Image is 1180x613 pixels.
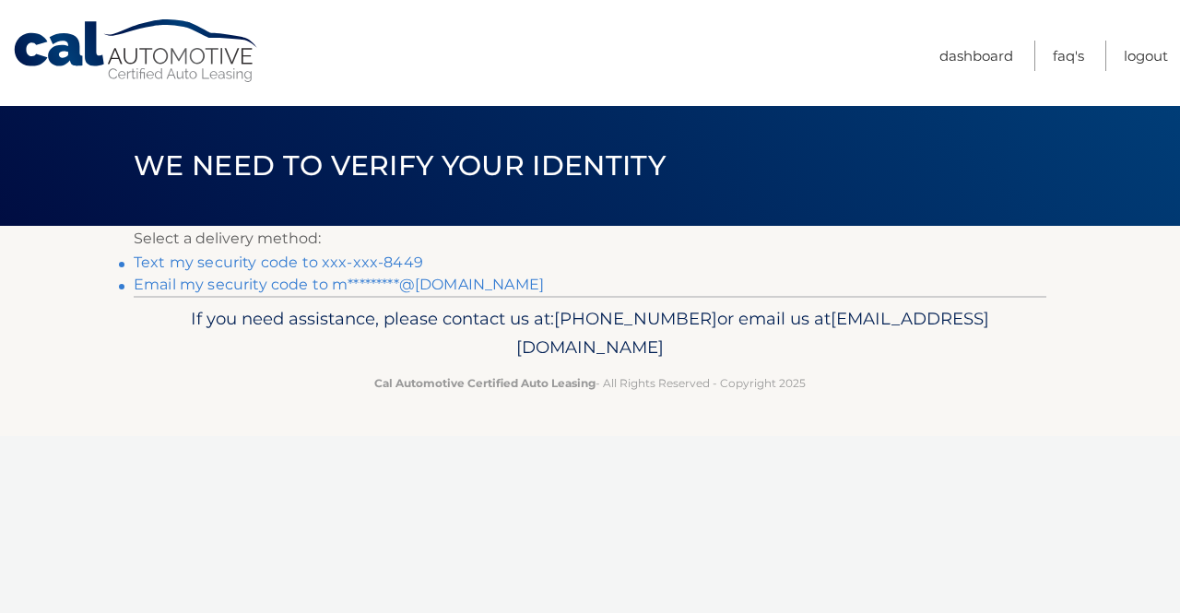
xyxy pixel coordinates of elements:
strong: Cal Automotive Certified Auto Leasing [374,376,596,390]
span: We need to verify your identity [134,148,666,183]
a: Logout [1124,41,1168,71]
a: Email my security code to m*********@[DOMAIN_NAME] [134,276,544,293]
span: [PHONE_NUMBER] [554,308,717,329]
p: - All Rights Reserved - Copyright 2025 [146,373,1034,393]
a: Text my security code to xxx-xxx-8449 [134,253,423,271]
p: If you need assistance, please contact us at: or email us at [146,304,1034,363]
p: Select a delivery method: [134,226,1046,252]
a: Cal Automotive [12,18,261,84]
a: Dashboard [939,41,1013,71]
a: FAQ's [1053,41,1084,71]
